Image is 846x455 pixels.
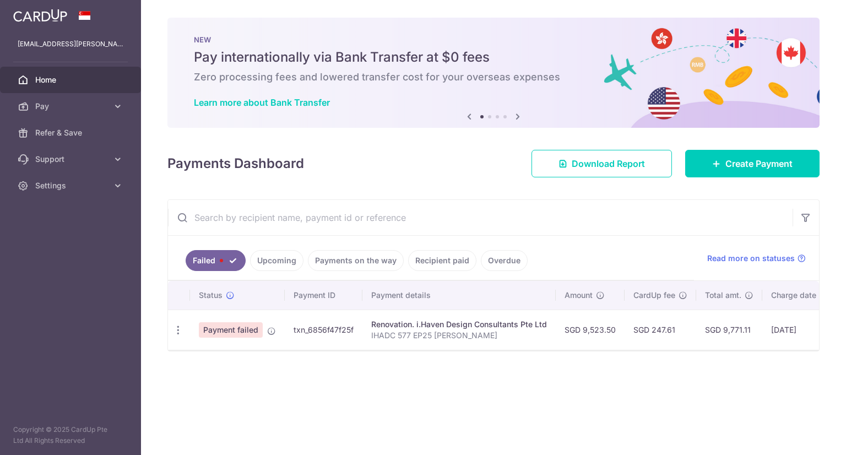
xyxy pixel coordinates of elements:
span: Read more on statuses [707,253,795,264]
td: [DATE] [762,310,837,350]
span: Pay [35,101,108,112]
a: Payments on the way [308,250,404,271]
span: CardUp fee [633,290,675,301]
a: Upcoming [250,250,303,271]
p: NEW [194,35,793,44]
a: Create Payment [685,150,820,177]
span: Support [35,154,108,165]
h6: Zero processing fees and lowered transfer cost for your overseas expenses [194,71,793,84]
a: Download Report [532,150,672,177]
span: Download Report [572,157,645,170]
th: Payment details [362,281,556,310]
span: Status [199,290,223,301]
h5: Pay internationally via Bank Transfer at $0 fees [194,48,793,66]
div: Renovation. i.Haven Design Consultants Pte Ltd [371,319,547,330]
td: txn_6856f47f25f [285,310,362,350]
span: Settings [35,180,108,191]
a: Failed [186,250,246,271]
img: CardUp [13,9,67,22]
span: Refer & Save [35,127,108,138]
span: Payment failed [199,322,263,338]
a: Read more on statuses [707,253,806,264]
th: Payment ID [285,281,362,310]
h4: Payments Dashboard [167,154,304,174]
span: Home [35,74,108,85]
td: SGD 9,771.11 [696,310,762,350]
span: Create Payment [725,157,793,170]
span: Amount [565,290,593,301]
a: Recipient paid [408,250,476,271]
a: Overdue [481,250,528,271]
span: Total amt. [705,290,741,301]
p: [EMAIL_ADDRESS][PERSON_NAME][DOMAIN_NAME] [18,39,123,50]
img: Bank transfer banner [167,18,820,128]
td: SGD 9,523.50 [556,310,625,350]
p: IHADC 577 EP25 [PERSON_NAME] [371,330,547,341]
span: Charge date [771,290,816,301]
a: Learn more about Bank Transfer [194,97,330,108]
input: Search by recipient name, payment id or reference [168,200,793,235]
td: SGD 247.61 [625,310,696,350]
